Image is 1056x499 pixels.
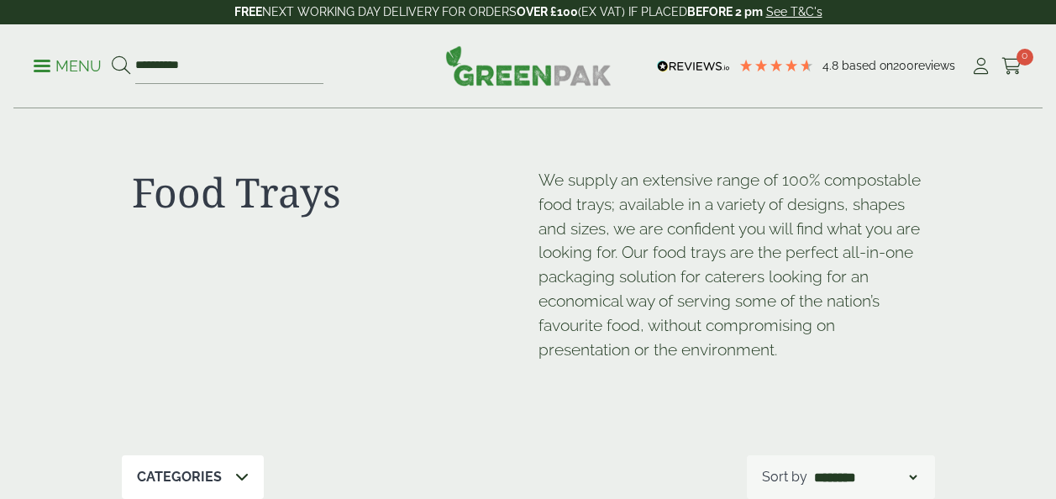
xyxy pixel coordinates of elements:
[34,56,102,76] p: Menu
[1001,58,1022,75] i: Cart
[234,5,262,18] strong: FREE
[687,5,763,18] strong: BEFORE 2 pm
[137,467,222,487] p: Categories
[34,56,102,73] a: Menu
[842,59,893,72] span: Based on
[539,168,925,361] p: We supply an extensive range of 100% compostable food trays; available in a variety of designs, s...
[657,60,730,72] img: REVIEWS.io
[811,467,920,487] select: Shop order
[914,59,955,72] span: reviews
[762,467,807,487] p: Sort by
[517,5,578,18] strong: OVER £100
[766,5,822,18] a: See T&C's
[970,58,991,75] i: My Account
[822,59,842,72] span: 4.8
[893,59,914,72] span: 200
[132,168,518,217] h1: Food Trays
[738,58,814,73] div: 4.79 Stars
[445,45,612,86] img: GreenPak Supplies
[1001,54,1022,79] a: 0
[1017,49,1033,66] span: 0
